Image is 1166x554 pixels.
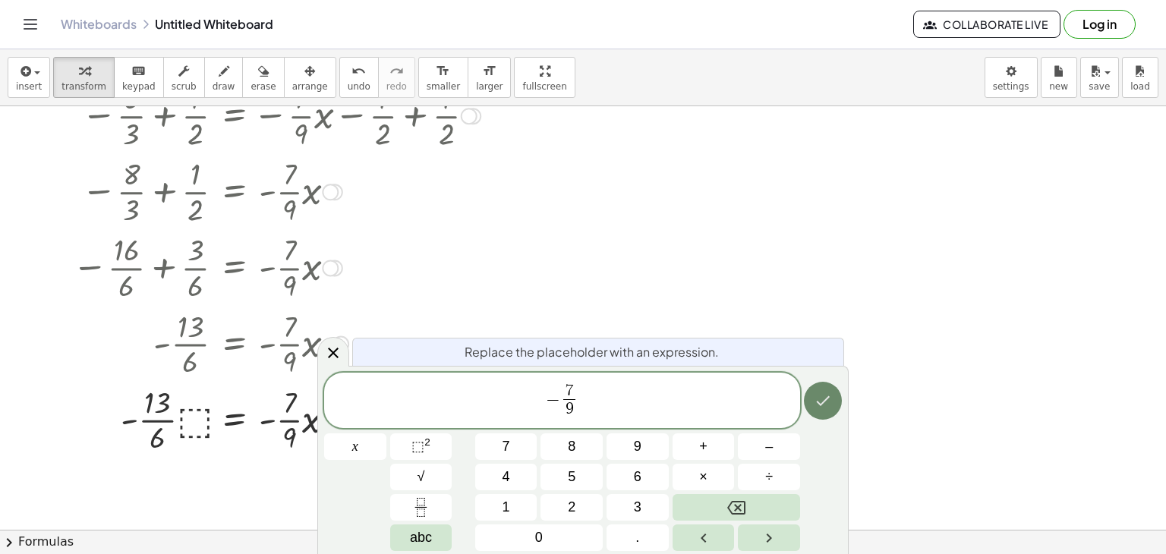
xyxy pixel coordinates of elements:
span: 8 [568,436,575,457]
button: Times [673,464,735,490]
button: settings [985,57,1038,98]
span: − [546,390,560,408]
span: 9 [634,436,641,457]
i: undo [351,62,366,80]
button: Backspace [673,494,800,521]
span: smaller [427,81,460,92]
button: Log in [1064,10,1136,39]
button: load [1122,57,1158,98]
button: 8 [540,433,603,460]
span: 6 [634,467,641,487]
span: 0 [535,527,543,548]
button: 2 [540,494,603,521]
i: keyboard [131,62,146,80]
span: 7 [503,436,510,457]
button: keyboardkeypad [114,57,164,98]
button: 6 [607,464,669,490]
span: 1 [503,497,510,518]
span: undo [348,81,370,92]
span: new [1049,81,1068,92]
span: 3 [634,497,641,518]
span: insert [16,81,42,92]
i: format_size [436,62,450,80]
span: 2 [568,497,575,518]
span: load [1130,81,1150,92]
a: Whiteboards [61,17,137,32]
span: . [635,527,639,548]
span: fullscreen [522,81,566,92]
sup: 2 [424,436,430,448]
span: + [699,436,707,457]
span: Collaborate Live [926,17,1048,31]
span: ⬚ [411,439,424,454]
button: Done [804,382,842,420]
span: x [352,436,358,457]
span: 7 [566,382,574,399]
button: Plus [673,433,735,460]
button: insert [8,57,50,98]
button: 7 [475,433,537,460]
span: save [1089,81,1110,92]
button: 0 [475,524,603,551]
button: 1 [475,494,537,521]
button: Toggle navigation [18,12,43,36]
span: settings [993,81,1029,92]
span: 4 [503,467,510,487]
span: ÷ [765,467,773,487]
span: √ [418,467,425,487]
button: Square root [390,464,452,490]
span: erase [251,81,276,92]
button: . [607,524,669,551]
button: format_sizelarger [468,57,511,98]
button: Divide [738,464,800,490]
span: 9 [566,401,574,417]
i: format_size [482,62,496,80]
button: Squared [390,433,452,460]
span: keypad [122,81,156,92]
button: 9 [607,433,669,460]
button: new [1041,57,1077,98]
span: transform [61,81,106,92]
button: draw [204,57,244,98]
button: arrange [284,57,336,98]
button: Right arrow [738,524,800,551]
button: Left arrow [673,524,735,551]
button: format_sizesmaller [418,57,468,98]
i: redo [389,62,404,80]
span: 5 [568,467,575,487]
button: 4 [475,464,537,490]
button: redoredo [378,57,415,98]
button: Fraction [390,494,452,521]
span: abc [410,527,432,548]
button: 5 [540,464,603,490]
span: – [765,436,773,457]
button: Alphabet [390,524,452,551]
button: undoundo [339,57,379,98]
span: larger [476,81,503,92]
button: erase [242,57,284,98]
button: save [1080,57,1119,98]
span: Replace the placeholder with an expression. [465,343,719,361]
button: Collaborate Live [913,11,1060,38]
button: Minus [738,433,800,460]
span: scrub [172,81,197,92]
button: scrub [163,57,205,98]
span: × [699,467,707,487]
span: redo [386,81,407,92]
button: x [324,433,386,460]
span: draw [213,81,235,92]
button: 3 [607,494,669,521]
span: arrange [292,81,328,92]
button: transform [53,57,115,98]
button: fullscreen [514,57,575,98]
